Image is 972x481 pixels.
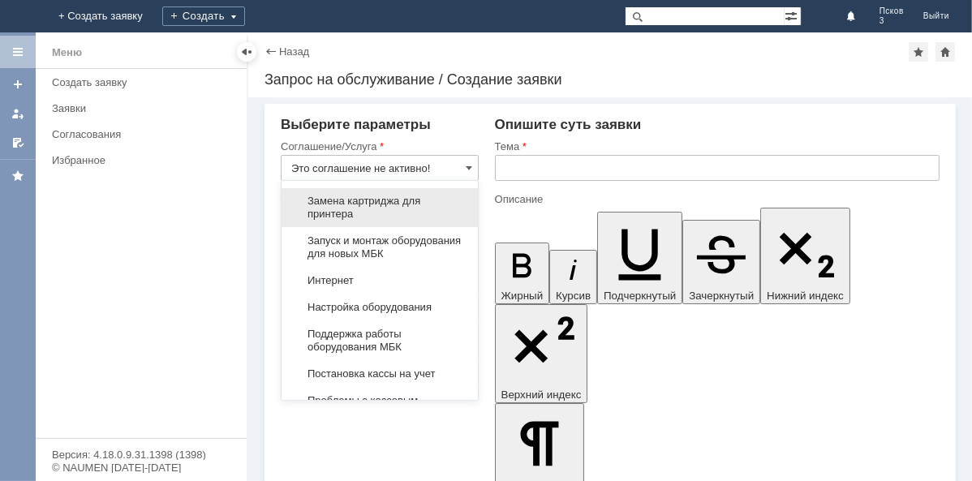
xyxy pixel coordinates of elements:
[5,71,31,97] a: Создать заявку
[909,42,928,62] div: Добавить в избранное
[265,71,956,88] div: Запрос на обслуживание / Создание заявки
[237,42,256,62] div: Скрыть меню
[495,117,642,132] span: Опишите суть заявки
[52,154,219,166] div: Избранное
[495,141,936,152] div: Тема
[291,394,468,420] span: Проблемы с кассовым оборудованием
[5,130,31,156] a: Мои согласования
[495,304,588,404] button: Верхний индекс
[281,141,475,152] div: Соглашение/Услуга
[52,43,82,62] div: Меню
[495,243,550,304] button: Жирный
[52,76,237,88] div: Создать заявку
[501,290,544,302] span: Жирный
[52,462,230,473] div: © NAUMEN [DATE]-[DATE]
[291,274,468,287] span: Интернет
[291,195,468,221] span: Замена картриджа для принтера
[880,6,904,16] span: Псков
[682,220,760,304] button: Зачеркнутый
[689,290,754,302] span: Зачеркнутый
[45,96,243,121] a: Заявки
[291,234,468,260] span: Запуск и монтаж оборудования для новых МБК
[501,389,582,401] span: Верхний индекс
[45,70,243,95] a: Создать заявку
[935,42,955,62] div: Сделать домашней страницей
[291,328,468,354] span: Поддержка работы оборудования МБК
[597,212,682,303] button: Подчеркнутый
[549,250,597,304] button: Курсив
[291,367,468,380] span: Постановка кассы на учет
[5,101,31,127] a: Мои заявки
[291,301,468,314] span: Настройка оборудования
[880,16,904,26] span: 3
[556,290,591,302] span: Курсив
[45,122,243,147] a: Согласования
[52,449,230,460] div: Версия: 4.18.0.9.31.1398 (1398)
[52,102,237,114] div: Заявки
[279,45,309,58] a: Назад
[495,194,936,204] div: Описание
[162,6,245,26] div: Создать
[760,208,850,304] button: Нижний индекс
[604,290,676,302] span: Подчеркнутый
[785,7,801,23] span: Расширенный поиск
[281,117,431,132] span: Выберите параметры
[767,290,844,302] span: Нижний индекс
[52,128,237,140] div: Согласования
